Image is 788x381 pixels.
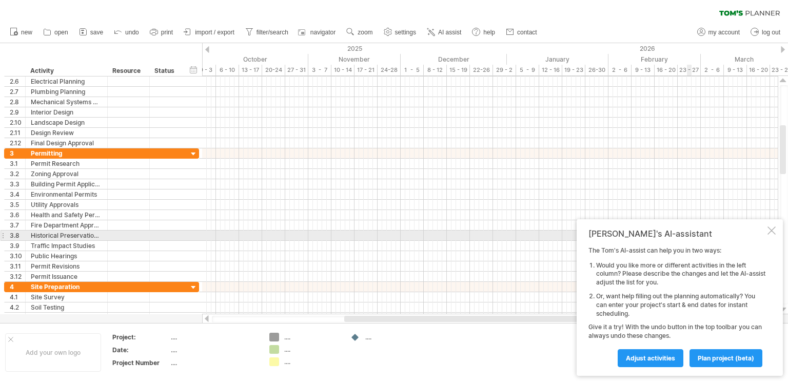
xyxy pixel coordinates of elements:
[125,29,139,36] span: undo
[678,65,701,75] div: 23 - 27
[608,65,632,75] div: 2 - 6
[202,54,308,65] div: October 2025
[10,302,25,312] div: 4.2
[31,138,102,148] div: Final Design Approval
[708,29,740,36] span: my account
[395,29,416,36] span: settings
[10,138,25,148] div: 2.12
[310,29,336,36] span: navigator
[112,346,169,354] div: Date:
[493,65,516,75] div: 29 - 2
[31,148,102,158] div: Permitting
[31,313,102,322] div: Site Clearing
[112,66,144,76] div: Resource
[31,292,102,302] div: Site Survey
[365,333,421,341] div: ....
[171,333,257,341] div: ....
[401,54,507,65] div: December 2025
[10,231,25,240] div: 3.8
[10,241,25,251] div: 3.9
[10,282,25,292] div: 4
[470,65,493,75] div: 22-26
[10,292,25,302] div: 4.1
[284,345,340,354] div: ....
[401,65,424,75] div: 1 - 5
[424,65,447,75] div: 8 - 12
[195,29,234,36] span: import / export
[10,148,25,158] div: 3
[10,77,25,86] div: 2.6
[517,29,537,36] span: contact
[10,313,25,322] div: 4.3
[10,179,25,189] div: 3.3
[243,26,291,39] a: filter/search
[31,87,102,97] div: Plumbing Planning
[483,29,495,36] span: help
[31,251,102,261] div: Public Hearings
[469,26,498,39] a: help
[193,65,216,75] div: 29 - 3
[161,29,173,36] span: print
[31,220,102,230] div: Fire Department Approval
[112,358,169,367] div: Project Number
[308,65,331,75] div: 3 - 7
[747,65,770,75] div: 16 - 20
[239,65,262,75] div: 13 - 17
[10,251,25,261] div: 3.10
[596,261,765,287] li: Would you like more or different activities in the left column? Please describe the changes and l...
[31,210,102,220] div: Health and Safety Permits
[689,349,762,367] a: plan project (beta)
[626,354,675,362] span: Adjust activities
[171,346,257,354] div: ....
[31,159,102,168] div: Permit Research
[354,65,378,75] div: 17 - 21
[31,128,102,138] div: Design Review
[31,189,102,199] div: Environmental Permits
[171,358,257,367] div: ....
[181,26,238,39] a: import / export
[10,87,25,97] div: 2.7
[424,26,464,39] a: AI assist
[331,65,354,75] div: 10 - 14
[308,54,401,65] div: November 2025
[516,65,539,75] div: 5 - 9
[10,118,25,127] div: 2.10
[7,26,35,39] a: new
[588,228,765,239] div: [PERSON_NAME]'s AI-assistant
[10,220,25,230] div: 3.7
[378,65,401,75] div: 24-28
[10,200,25,209] div: 3.5
[31,107,102,117] div: Interior Design
[608,54,701,65] div: February 2026
[695,26,743,39] a: my account
[54,29,68,36] span: open
[10,189,25,199] div: 3.4
[31,118,102,127] div: Landscape Design
[10,169,25,179] div: 3.2
[381,26,419,39] a: settings
[31,169,102,179] div: Zoning Approval
[31,179,102,189] div: Building Permit Application
[447,65,470,75] div: 15 - 19
[585,65,608,75] div: 26-30
[10,210,25,220] div: 3.6
[10,128,25,138] div: 2.11
[111,26,142,39] a: undo
[503,26,540,39] a: contact
[257,29,288,36] span: filter/search
[154,66,177,76] div: Status
[285,65,308,75] div: 27 - 31
[284,333,340,341] div: ....
[10,272,25,281] div: 3.12
[297,26,339,39] a: navigator
[562,65,585,75] div: 19 - 23
[31,200,102,209] div: Utility Approvals
[31,97,102,107] div: Mechanical Systems Design
[30,66,102,76] div: Activity
[596,292,765,318] li: Or, want help filling out the planning automatically? You can enter your project's start & end da...
[358,29,372,36] span: zoom
[10,159,25,168] div: 3.1
[698,354,754,362] span: plan project (beta)
[632,65,655,75] div: 9 - 13
[262,65,285,75] div: 20-24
